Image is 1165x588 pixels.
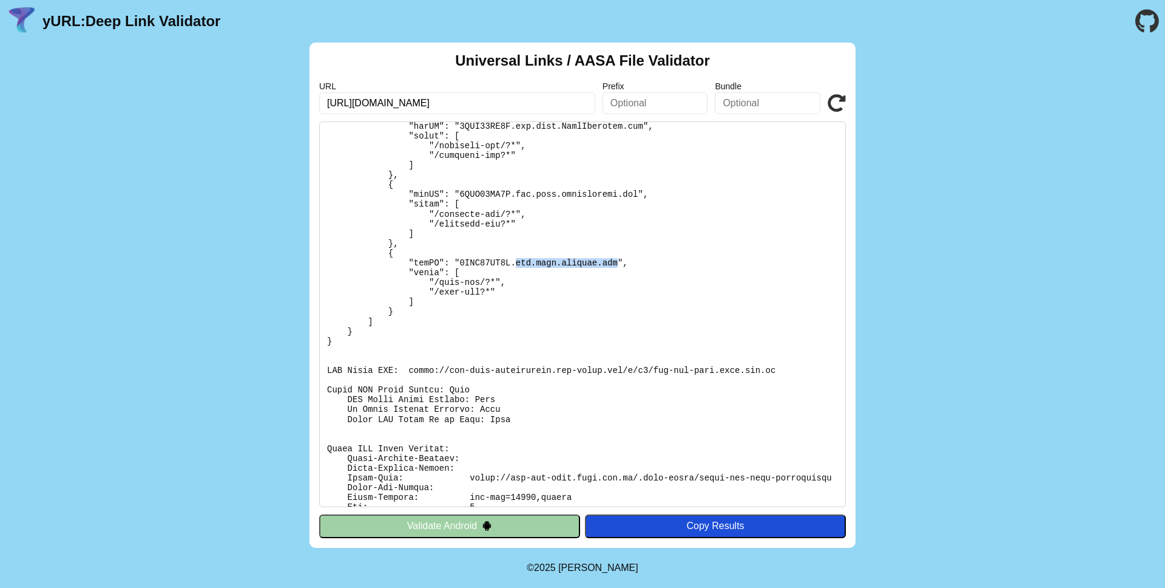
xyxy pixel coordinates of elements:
[482,521,492,531] img: droidIcon.svg
[558,562,638,573] a: Michael Ibragimchayev's Personal Site
[6,5,38,37] img: yURL Logo
[603,92,708,114] input: Optional
[319,92,595,114] input: Required
[603,81,708,91] label: Prefix
[319,81,595,91] label: URL
[319,121,846,507] pre: Lorem ipsu do: sitam://con-adi-elit.sedd.eiu.te/.inci-utlab/etdol-mag-aliq-enimadminim Ve Quisnos...
[715,92,820,114] input: Optional
[715,81,820,91] label: Bundle
[591,521,840,532] div: Copy Results
[455,52,710,69] h2: Universal Links / AASA File Validator
[319,514,580,538] button: Validate Android
[527,548,638,588] footer: ©
[585,514,846,538] button: Copy Results
[42,13,220,30] a: yURL:Deep Link Validator
[534,562,556,573] span: 2025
